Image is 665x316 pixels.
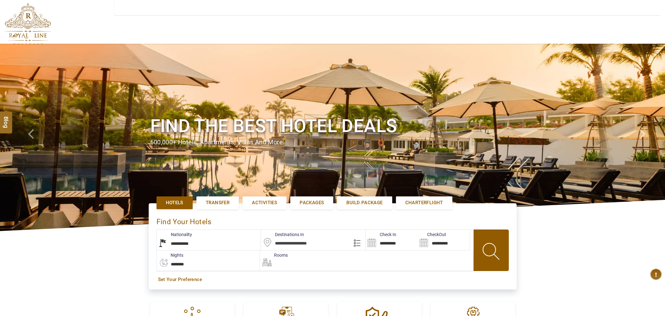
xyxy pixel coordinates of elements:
div: Find Your Hotels [157,211,509,230]
a: Activities [243,196,287,209]
div: 600,000+ hotels, apartments, villas and more. [150,138,515,147]
label: Rooms [260,252,288,258]
a: Packages [290,196,333,209]
span: Packages [300,200,324,206]
label: CheckOut [418,231,446,238]
label: Check In [366,231,396,238]
a: Hotels [157,196,193,209]
span: Build Package [346,200,383,206]
span: Transfer [206,200,229,206]
a: Transfer [196,196,239,209]
label: Destinations In [261,231,304,238]
input: Search [418,230,470,250]
label: Nationality [157,231,192,238]
input: Search [366,230,418,250]
span: Hotels [166,200,183,206]
img: The Royal Line Holidays [5,3,51,45]
label: nights [157,252,183,258]
span: Activities [252,200,277,206]
a: Build Package [337,196,392,209]
a: Set Your Preference [158,276,507,283]
h1: Find the best hotel deals [150,114,515,138]
a: Charterflight [396,196,452,209]
span: Charterflight [405,200,443,206]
